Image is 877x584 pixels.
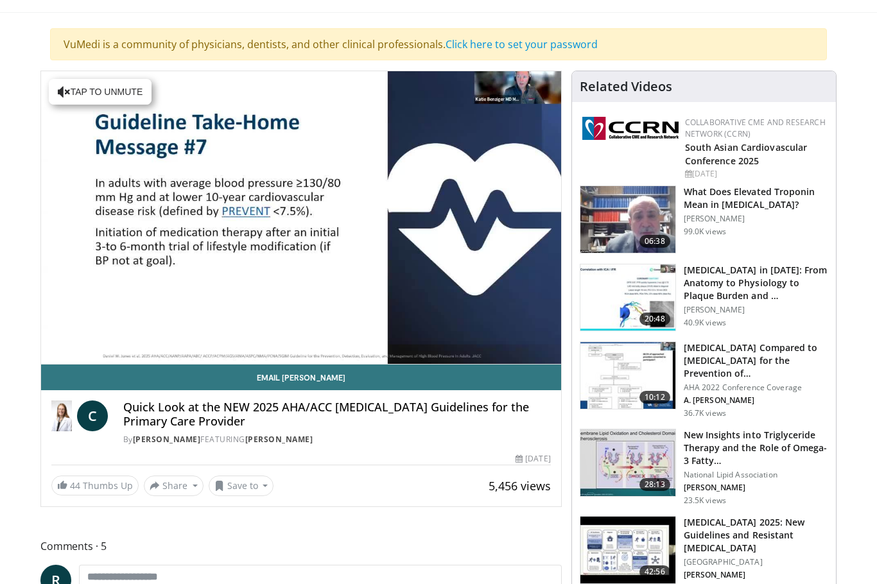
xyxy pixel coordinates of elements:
img: 280bcb39-0f4e-42eb-9c44-b41b9262a277.150x105_q85_crop-smart_upscale.jpg [580,517,675,583]
span: 42:56 [639,565,670,578]
div: By FEATURING [123,434,551,445]
img: a04ee3ba-8487-4636-b0fb-5e8d268f3737.png.150x105_q85_autocrop_double_scale_upscale_version-0.2.png [582,117,679,140]
a: 20:48 [MEDICAL_DATA] in [DATE]: From Anatomy to Physiology to Plaque Burden and … [PERSON_NAME] 4... [580,264,828,332]
p: A. [PERSON_NAME] [684,395,828,406]
h3: New Insights into Triglyceride Therapy and the Role of Omega-3 Fatty… [684,429,828,467]
a: Click here to set your password [446,37,598,51]
a: 06:38 What Does Elevated Troponin Mean in [MEDICAL_DATA]? [PERSON_NAME] 99.0K views [580,185,828,253]
p: AHA 2022 Conference Coverage [684,382,828,393]
span: 06:38 [639,235,670,248]
video-js: Video Player [41,71,561,365]
button: Save to [209,476,274,496]
p: [PERSON_NAME] [684,214,828,224]
h3: [MEDICAL_DATA] Compared to [MEDICAL_DATA] for the Prevention of… [684,341,828,380]
img: Dr. Catherine P. Benziger [51,400,72,431]
p: National Lipid Association [684,470,828,480]
h4: Quick Look at the NEW 2025 AHA/ACC [MEDICAL_DATA] Guidelines for the Primary Care Provider [123,400,551,428]
img: 7c0f9b53-1609-4588-8498-7cac8464d722.150x105_q85_crop-smart_upscale.jpg [580,342,675,409]
a: 10:12 [MEDICAL_DATA] Compared to [MEDICAL_DATA] for the Prevention of… AHA 2022 Conference Covera... [580,341,828,418]
h4: Related Videos [580,79,672,94]
h3: [MEDICAL_DATA] 2025: New Guidelines and Resistant [MEDICAL_DATA] [684,516,828,554]
h3: [MEDICAL_DATA] in [DATE]: From Anatomy to Physiology to Plaque Burden and … [684,264,828,302]
p: 99.0K views [684,227,726,237]
h3: What Does Elevated Troponin Mean in [MEDICAL_DATA]? [684,185,828,211]
img: 823da73b-7a00-425d-bb7f-45c8b03b10c3.150x105_q85_crop-smart_upscale.jpg [580,264,675,331]
span: 44 [70,479,80,492]
img: 45ea033d-f728-4586-a1ce-38957b05c09e.150x105_q85_crop-smart_upscale.jpg [580,429,675,496]
a: [PERSON_NAME] [245,434,313,445]
p: [PERSON_NAME] [684,570,828,580]
span: 20:48 [639,313,670,325]
a: C [77,400,108,431]
button: Tap to unmute [49,79,152,105]
a: Email [PERSON_NAME] [41,365,561,390]
div: VuMedi is a community of physicians, dentists, and other clinical professionals. [50,28,827,60]
p: 40.9K views [684,318,726,328]
a: South Asian Cardiovascular Conference 2025 [685,141,808,167]
a: 28:13 New Insights into Triglyceride Therapy and the Role of Omega-3 Fatty… National Lipid Associ... [580,429,828,506]
p: 23.5K views [684,495,726,506]
p: [PERSON_NAME] [684,483,828,493]
div: [DATE] [516,453,550,465]
button: Share [144,476,204,496]
a: Collaborative CME and Research Network (CCRN) [685,117,826,139]
span: 28:13 [639,478,670,491]
span: 5,456 views [489,478,551,494]
p: [GEOGRAPHIC_DATA] [684,557,828,567]
a: [PERSON_NAME] [133,434,201,445]
span: Comments 5 [40,538,562,554]
p: 36.7K views [684,408,726,418]
p: [PERSON_NAME] [684,305,828,315]
span: 10:12 [639,391,670,404]
div: [DATE] [685,168,826,180]
a: 44 Thumbs Up [51,476,139,495]
img: 98daf78a-1d22-4ebe-927e-10afe95ffd94.150x105_q85_crop-smart_upscale.jpg [580,186,675,253]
